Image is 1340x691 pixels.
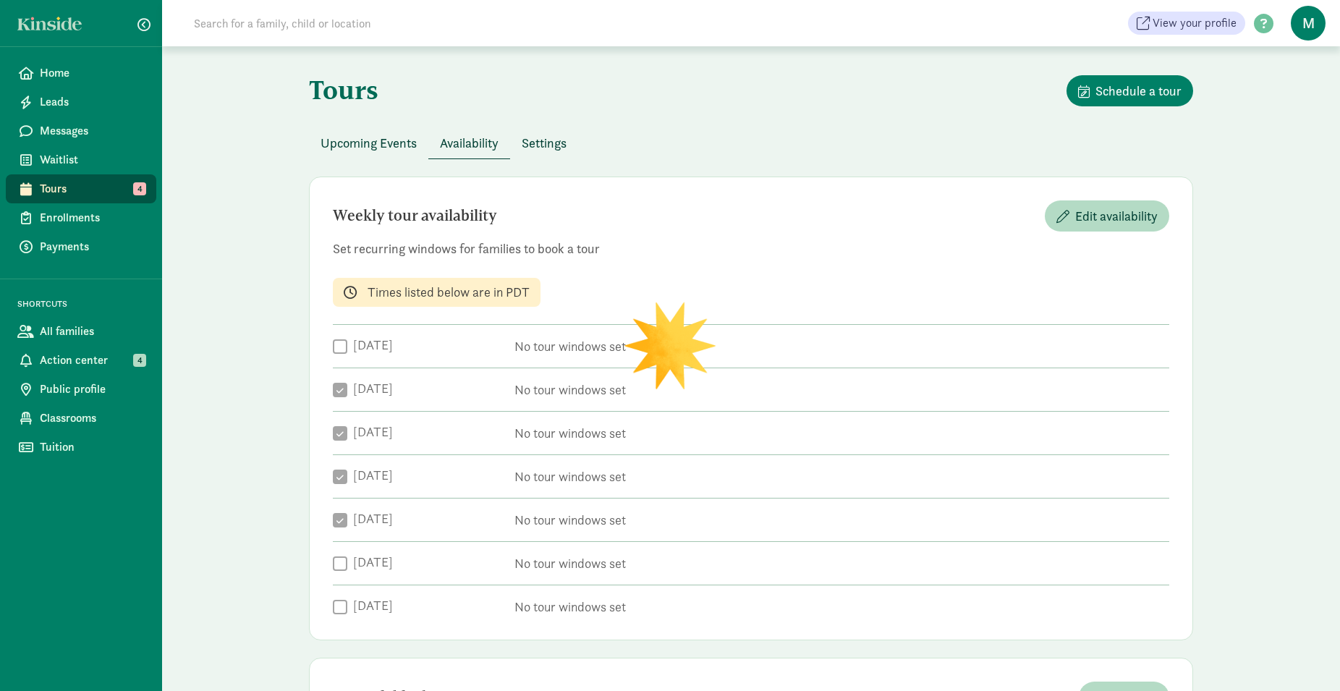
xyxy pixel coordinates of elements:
p: No tour windows set [514,338,1169,355]
a: Payments [6,232,156,261]
span: 4 [133,182,146,195]
iframe: Chat Widget [1268,622,1340,691]
p: No tour windows set [514,598,1169,616]
input: Search for a family, child or location [185,9,591,38]
p: No tour windows set [514,468,1169,486]
a: Waitlist [6,145,156,174]
button: Availability [428,127,510,158]
button: Settings [510,127,578,158]
p: Times listed below are in PDT [368,284,530,301]
a: Action center 4 [6,346,156,375]
label: [DATE] [347,554,393,571]
span: Upcoming Events [321,133,417,153]
label: [DATE] [347,597,393,614]
span: Settings [522,133,567,153]
span: Enrollments [40,209,145,226]
span: Home [40,64,145,82]
span: M [1291,6,1326,41]
span: Public profile [40,381,145,398]
h1: Tours [309,75,378,104]
span: All families [40,323,145,340]
a: Tours 4 [6,174,156,203]
span: Leads [40,93,145,111]
button: Edit availability [1045,200,1169,232]
label: [DATE] [347,510,393,527]
span: Edit availability [1075,206,1158,226]
span: Classrooms [40,410,145,427]
span: Action center [40,352,145,369]
a: Enrollments [6,203,156,232]
label: [DATE] [347,380,393,397]
a: Messages [6,116,156,145]
a: Classrooms [6,404,156,433]
span: Messages [40,122,145,140]
p: No tour windows set [514,512,1169,529]
a: View your profile [1128,12,1245,35]
span: View your profile [1153,14,1237,32]
p: Set recurring windows for families to book a tour [333,240,1169,258]
a: Tuition [6,433,156,462]
label: [DATE] [347,336,393,354]
span: Payments [40,238,145,255]
span: Availability [440,133,499,153]
span: Tours [40,180,145,198]
a: Public profile [6,375,156,404]
span: Waitlist [40,151,145,169]
p: No tour windows set [514,381,1169,399]
span: Schedule a tour [1095,81,1182,101]
label: [DATE] [347,467,393,484]
span: 4 [133,354,146,367]
h2: Weekly tour availability [333,200,497,232]
a: Leads [6,88,156,116]
p: No tour windows set [514,555,1169,572]
span: Tuition [40,438,145,456]
button: Upcoming Events [309,127,428,158]
p: No tour windows set [514,425,1169,442]
a: All families [6,317,156,346]
a: Home [6,59,156,88]
label: [DATE] [347,423,393,441]
button: Schedule a tour [1067,75,1193,106]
